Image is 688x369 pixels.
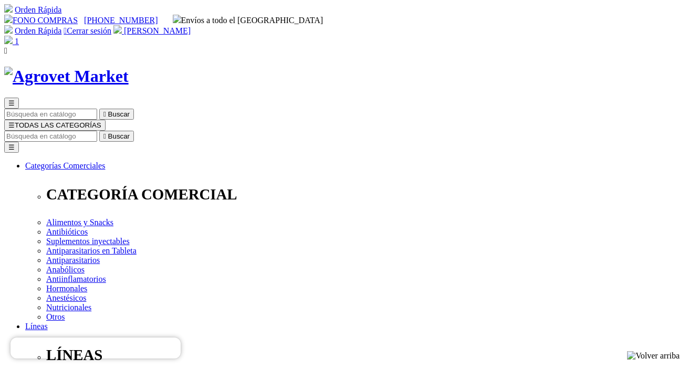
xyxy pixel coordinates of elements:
a: Nutricionales [46,303,91,312]
img: shopping-cart.svg [4,25,13,34]
button:  Buscar [99,109,134,120]
a: Orden Rápida [15,5,61,14]
a: Otros [46,312,65,321]
i:  [103,132,106,140]
a: Categorías Comerciales [25,161,105,170]
a: Orden Rápida [15,26,61,35]
i:  [4,46,7,55]
p: LÍNEAS [46,346,684,364]
a: Cerrar sesión [64,26,111,35]
img: Volver arriba [627,351,680,361]
input: Buscar [4,109,97,120]
p: CATEGORÍA COMERCIAL [46,186,684,203]
a: [PHONE_NUMBER] [84,16,158,25]
span: Buscar [108,132,130,140]
a: Antiparasitarios en Tableta [46,246,137,255]
i:  [64,26,67,35]
a: 1 [4,37,19,46]
img: shopping-bag.svg [4,36,13,44]
span: ☰ [8,121,15,129]
img: delivery-truck.svg [173,15,181,23]
span: Buscar [108,110,130,118]
button:  Buscar [99,131,134,142]
img: shopping-cart.svg [4,4,13,13]
a: Anestésicos [46,293,86,302]
iframe: Brevo live chat [11,338,181,359]
a: Antibióticos [46,227,88,236]
a: Suplementos inyectables [46,237,130,246]
span: Envíos a todo el [GEOGRAPHIC_DATA] [173,16,324,25]
img: phone.svg [4,15,13,23]
a: Líneas [25,322,48,331]
a: Alimentos y Snacks [46,218,113,227]
span: 1 [15,37,19,46]
a: Antiinflamatorios [46,275,106,283]
img: Agrovet Market [4,67,129,86]
a: FONO COMPRAS [4,16,78,25]
button: ☰ [4,98,19,109]
a: [PERSON_NAME] [113,26,191,35]
button: ☰TODAS LAS CATEGORÍAS [4,120,106,131]
i:  [103,110,106,118]
img: user.svg [113,25,122,34]
button: ☰ [4,142,19,153]
span: ☰ [8,99,15,107]
span: [PERSON_NAME] [124,26,191,35]
input: Buscar [4,131,97,142]
a: Anabólicos [46,265,85,274]
a: Antiparasitarios [46,256,100,265]
a: Hormonales [46,284,87,293]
